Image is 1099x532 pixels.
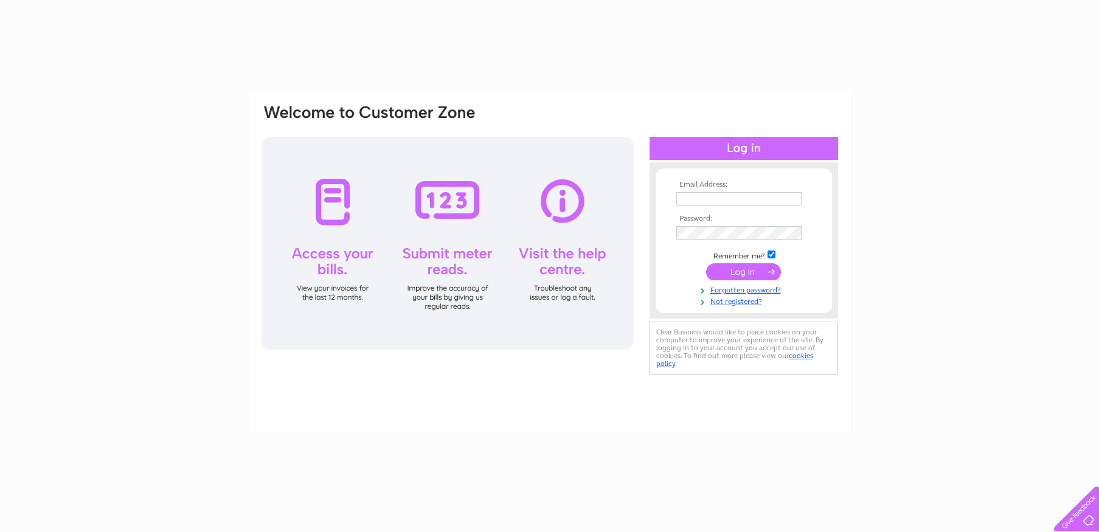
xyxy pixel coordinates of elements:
th: Password: [673,215,814,223]
td: Remember me? [673,249,814,261]
div: Clear Business would like to place cookies on your computer to improve your experience of the sit... [650,322,838,375]
a: Not registered? [676,295,814,306]
input: Submit [706,263,781,280]
a: Forgotten password? [676,283,814,295]
a: cookies policy [656,351,813,368]
th: Email Address: [673,181,814,189]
